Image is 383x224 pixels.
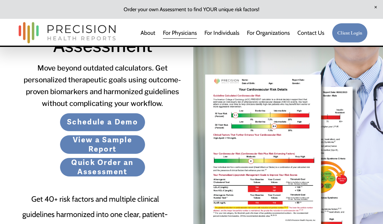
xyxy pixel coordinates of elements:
a: View a Sample Report [60,135,145,154]
img: Precision Health Reports [15,19,119,46]
iframe: Chat Widget [351,193,383,224]
a: About [141,26,155,39]
h4: Move beyond outdated calculators. Get personalized therapeutic goals using outcome-proven biomark... [15,62,190,109]
a: For Individuals [204,26,239,39]
a: Client Login [332,23,368,43]
a: Quick Order an Assessment [60,158,145,177]
a: Schedule a Demo [60,113,145,131]
span: For Organizations [247,27,290,39]
a: Contact Us [297,26,324,39]
a: folder dropdown [247,26,290,39]
a: For Physicians [163,26,197,39]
